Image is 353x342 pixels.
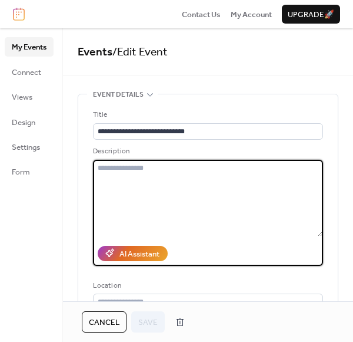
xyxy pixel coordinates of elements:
a: Form [5,162,54,181]
span: Views [12,91,32,103]
button: Upgrade🚀 [282,5,340,24]
a: Events [78,41,112,63]
span: Settings [12,142,40,153]
span: Contact Us [182,9,221,21]
img: logo [13,8,25,21]
div: Description [93,146,321,157]
span: Cancel [89,317,119,328]
div: AI Assistant [119,248,159,260]
a: Contact Us [182,8,221,20]
a: Settings [5,137,54,156]
span: My Account [231,9,272,21]
span: Design [12,117,35,129]
div: Title [93,109,321,121]
button: AI Assistant [98,246,168,261]
span: Event details [93,89,144,101]
span: / Edit Event [112,41,168,63]
span: Upgrade 🚀 [288,9,334,21]
span: Form [12,166,30,178]
a: Views [5,87,54,106]
a: Design [5,113,54,131]
a: Connect [5,63,54,81]
a: My Account [231,8,272,20]
span: My Events [12,41,46,53]
a: My Events [5,37,54,56]
span: Connect [12,67,41,78]
button: Cancel [82,311,126,333]
div: Location [93,280,321,292]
